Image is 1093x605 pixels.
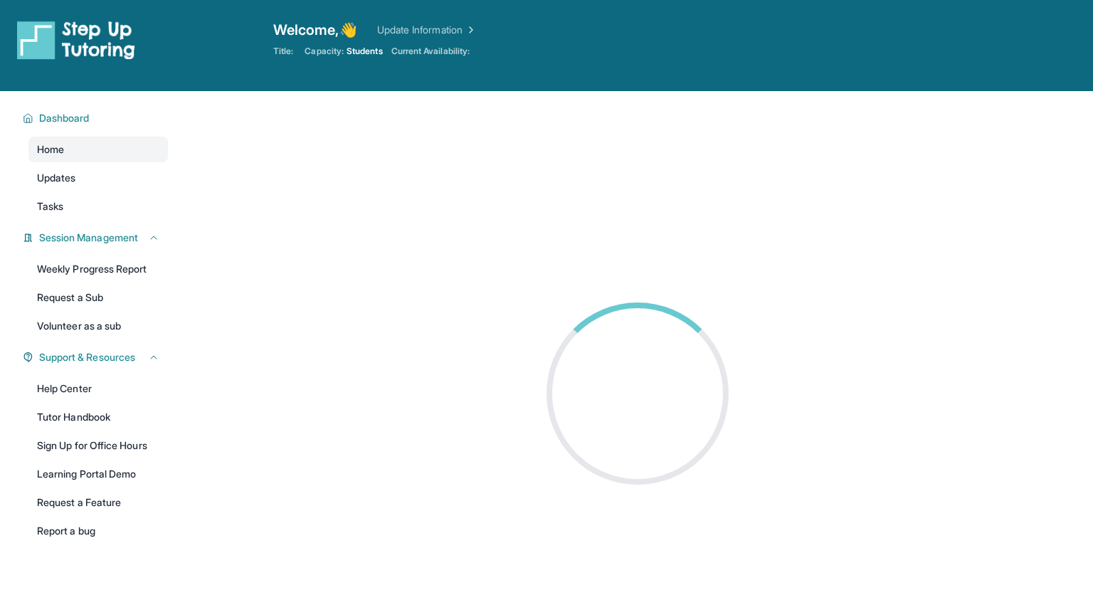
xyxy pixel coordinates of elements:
[28,313,168,339] a: Volunteer as a sub
[28,376,168,401] a: Help Center
[37,142,64,157] span: Home
[28,285,168,310] a: Request a Sub
[273,46,293,57] span: Title:
[28,461,168,487] a: Learning Portal Demo
[39,111,90,125] span: Dashboard
[28,490,168,515] a: Request a Feature
[33,111,159,125] button: Dashboard
[391,46,470,57] span: Current Availability:
[28,404,168,430] a: Tutor Handbook
[305,46,344,57] span: Capacity:
[28,194,168,219] a: Tasks
[463,23,477,37] img: Chevron Right
[39,231,138,245] span: Session Management
[28,137,168,162] a: Home
[39,350,135,364] span: Support & Resources
[17,20,135,60] img: logo
[28,165,168,191] a: Updates
[28,433,168,458] a: Sign Up for Office Hours
[37,199,63,214] span: Tasks
[33,231,159,245] button: Session Management
[37,171,76,185] span: Updates
[28,256,168,282] a: Weekly Progress Report
[28,518,168,544] a: Report a bug
[347,46,383,57] span: Students
[377,23,477,37] a: Update Information
[33,350,159,364] button: Support & Resources
[273,20,357,40] span: Welcome, 👋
